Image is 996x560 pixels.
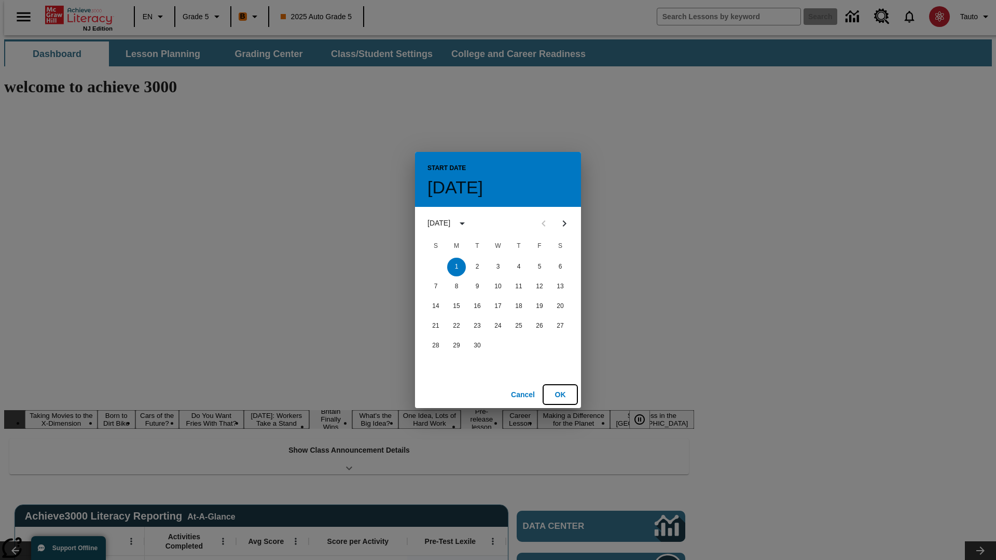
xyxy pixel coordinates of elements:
[426,337,445,355] button: 28
[489,277,507,296] button: 10
[468,337,487,355] button: 30
[426,277,445,296] button: 7
[447,277,466,296] button: 8
[468,236,487,257] span: Tuesday
[509,236,528,257] span: Thursday
[489,258,507,276] button: 3
[551,236,570,257] span: Saturday
[447,337,466,355] button: 29
[426,297,445,316] button: 14
[447,258,466,276] button: 1
[447,317,466,335] button: 22
[427,160,466,177] span: Start Date
[509,258,528,276] button: 4
[530,258,549,276] button: 5
[530,277,549,296] button: 12
[530,236,549,257] span: Friday
[544,385,577,404] button: OK
[509,297,528,316] button: 18
[427,177,483,199] h4: [DATE]
[489,317,507,335] button: 24
[468,317,487,335] button: 23
[453,215,471,232] button: calendar view is open, switch to year view
[530,317,549,335] button: 26
[447,236,466,257] span: Monday
[468,258,487,276] button: 2
[489,236,507,257] span: Wednesday
[447,297,466,316] button: 15
[551,277,570,296] button: 13
[427,218,450,229] div: [DATE]
[551,258,570,276] button: 6
[554,213,575,234] button: Next month
[530,297,549,316] button: 19
[509,317,528,335] button: 25
[468,277,487,296] button: 9
[551,317,570,335] button: 27
[509,277,528,296] button: 11
[426,236,445,257] span: Sunday
[468,297,487,316] button: 16
[551,297,570,316] button: 20
[489,297,507,316] button: 17
[426,317,445,335] button: 21
[506,385,539,404] button: Cancel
